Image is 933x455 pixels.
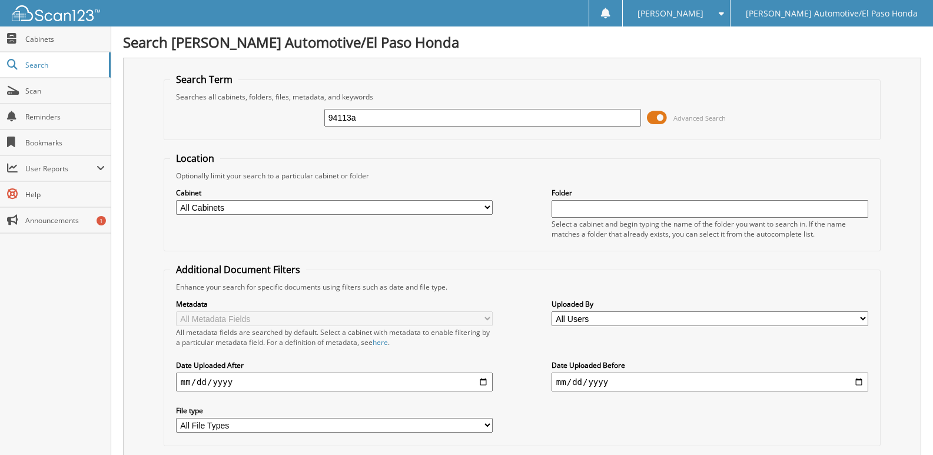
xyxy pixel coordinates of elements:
span: Advanced Search [673,114,726,122]
div: Searches all cabinets, folders, files, metadata, and keywords [170,92,874,102]
span: Search [25,60,103,70]
legend: Location [170,152,220,165]
label: Cabinet [176,188,493,198]
a: here [373,337,388,347]
div: Optionally limit your search to a particular cabinet or folder [170,171,874,181]
span: Cabinets [25,34,105,44]
label: Date Uploaded Before [552,360,868,370]
div: Enhance your search for specific documents using filters such as date and file type. [170,282,874,292]
label: Date Uploaded After [176,360,493,370]
div: 1 [97,216,106,225]
input: end [552,373,868,391]
span: Announcements [25,215,105,225]
label: File type [176,406,493,416]
label: Metadata [176,299,493,309]
legend: Search Term [170,73,238,86]
span: Bookmarks [25,138,105,148]
h1: Search [PERSON_NAME] Automotive/El Paso Honda [123,32,921,52]
div: All metadata fields are searched by default. Select a cabinet with metadata to enable filtering b... [176,327,493,347]
div: Select a cabinet and begin typing the name of the folder you want to search in. If the name match... [552,219,868,239]
img: scan123-logo-white.svg [12,5,100,21]
span: Reminders [25,112,105,122]
legend: Additional Document Filters [170,263,306,276]
span: [PERSON_NAME] [638,10,703,17]
span: [PERSON_NAME] Automotive/El Paso Honda [746,10,918,17]
label: Folder [552,188,868,198]
input: start [176,373,493,391]
label: Uploaded By [552,299,868,309]
span: Scan [25,86,105,96]
iframe: Chat Widget [874,398,933,455]
span: Help [25,190,105,200]
span: User Reports [25,164,97,174]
